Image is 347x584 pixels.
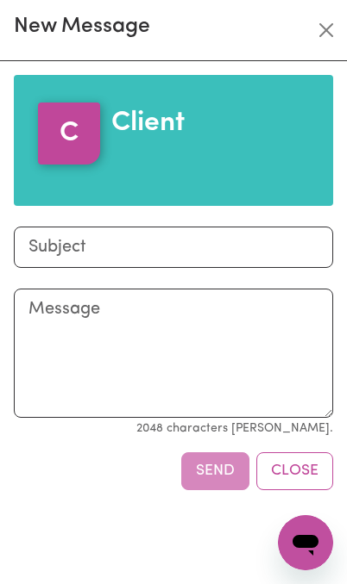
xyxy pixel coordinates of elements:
input: Subject [14,227,333,268]
div: C [38,103,100,165]
small: 2048 characters [PERSON_NAME]. [136,422,333,435]
span: Client [111,109,185,137]
button: Close [312,16,340,44]
h2: New Message [14,14,150,40]
iframe: Button to launch messaging window [278,515,333,570]
button: Close [256,452,333,490]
